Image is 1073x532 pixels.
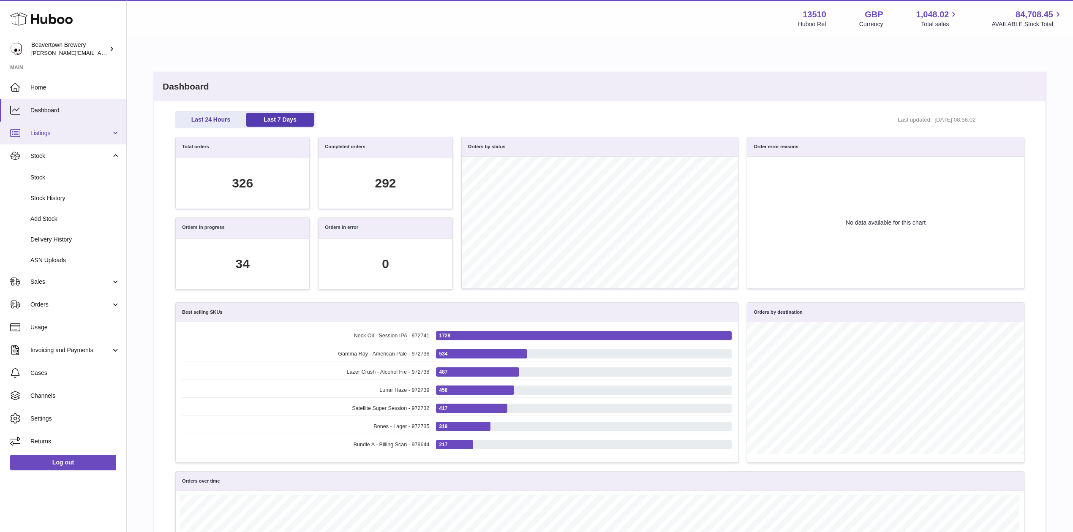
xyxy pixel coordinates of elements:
span: Neck Oil - Session IPA - 972741 [182,332,430,339]
span: Returns [30,437,120,445]
span: 1,048.02 [916,9,949,20]
div: 0 [382,255,389,273]
div: 326 [232,175,253,192]
div: 292 [375,175,396,192]
h3: Best selling SKUs [182,309,223,315]
a: Log out [10,455,116,470]
span: Dashboard [30,106,120,114]
span: Home [30,84,120,92]
span: ASN Uploads [30,256,120,264]
span: Gamma Ray - American Pale - 972736 [182,350,430,358]
span: Stock History [30,194,120,202]
div: Huboo Ref [798,20,826,28]
span: 458 [439,387,448,394]
span: Channels [30,392,120,400]
span: 1728 [439,332,450,339]
span: Sales [30,278,111,286]
span: [PERSON_NAME][EMAIL_ADDRESS][PERSON_NAME][DOMAIN_NAME] [31,49,215,56]
span: Satellite Super Session - 972732 [182,405,430,412]
span: Stock [30,174,120,182]
span: 84,708.45 [1016,9,1053,20]
h3: Orders over time [182,478,220,484]
div: No data available for this chart [747,157,1024,288]
span: Delivery History [30,236,120,244]
h2: Dashboard [154,72,1046,101]
h3: Total orders [182,144,209,152]
h3: Orders by destination [754,309,803,315]
a: Last 7 Days [246,113,314,127]
span: 319 [439,423,448,430]
span: Total sales [921,20,959,28]
strong: GBP [865,9,883,20]
span: Add Stock [30,215,120,223]
span: Cases [30,369,120,377]
h3: Orders in progress [182,224,225,232]
span: Invoicing and Payments [30,346,111,354]
span: 534 [439,350,448,357]
a: Last 24 Hours [177,113,245,127]
span: [DATE] 08:56:02 [934,116,1002,124]
div: 34 [235,255,249,273]
a: 84,708.45 AVAILABLE Stock Total [991,9,1063,28]
div: Beavertown Brewery [31,41,107,57]
span: Bones - Lager - 972735 [182,423,430,430]
span: Last updated: [898,116,932,124]
h3: Completed orders [325,144,365,152]
h3: Orders by status [468,144,506,150]
span: 217 [439,441,448,448]
span: AVAILABLE Stock Total [991,20,1063,28]
h3: Order error reasons [754,144,798,150]
a: 1,048.02 Total sales [916,9,959,28]
span: Bundle A - Billing Scan - 979644 [182,441,430,448]
span: Lunar Haze - 972739 [182,387,430,394]
span: Stock [30,152,111,160]
span: Lazer Crush - Alcohol Fre - 972738 [182,369,430,376]
span: 487 [439,369,448,375]
img: Matthew.McCormack@beavertownbrewery.co.uk [10,43,23,55]
span: Settings [30,415,120,423]
span: 417 [439,405,448,412]
span: Listings [30,129,111,137]
span: Usage [30,323,120,331]
span: Orders [30,301,111,309]
h3: Orders in error [325,224,358,232]
strong: 13510 [803,9,826,20]
div: Currency [859,20,883,28]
